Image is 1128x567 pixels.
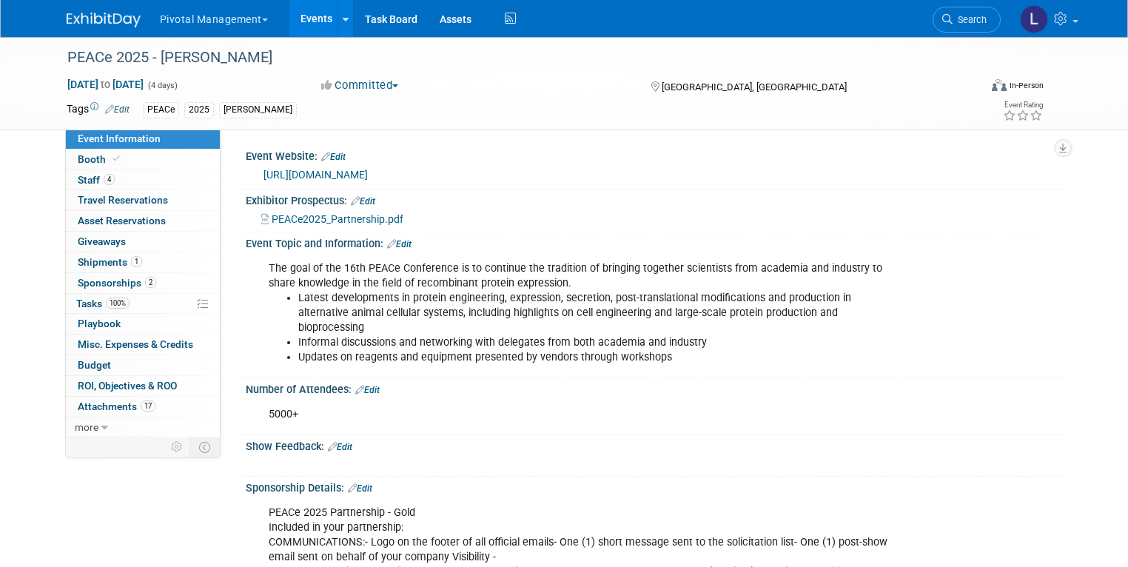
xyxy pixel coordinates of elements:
[66,294,220,314] a: Tasks100%
[348,483,372,494] a: Edit
[78,400,155,412] span: Attachments
[104,174,115,185] span: 4
[246,378,1062,397] div: Number of Attendees:
[953,14,987,25] span: Search
[261,213,403,225] a: PEACe2025_Partnership.pdf
[246,232,1062,252] div: Event Topic and Information:
[131,256,142,267] span: 1
[78,380,177,392] span: ROI, Objectives & ROO
[298,350,895,365] li: Updates on reagents and equipment presented by vendors through workshops
[899,77,1044,99] div: Event Format
[1003,101,1043,109] div: Event Rating
[66,355,220,375] a: Budget
[78,359,111,371] span: Budget
[78,235,126,247] span: Giveaways
[66,211,220,231] a: Asset Reservations
[219,102,297,118] div: [PERSON_NAME]
[62,44,961,71] div: PEACe 2025 - [PERSON_NAME]
[78,256,142,268] span: Shipments
[66,417,220,437] a: more
[66,150,220,170] a: Booth
[78,277,156,289] span: Sponsorships
[1020,5,1048,33] img: Leslie Pelton
[662,81,847,93] span: [GEOGRAPHIC_DATA], [GEOGRAPHIC_DATA]
[328,442,352,452] a: Edit
[246,477,1062,496] div: Sponsorship Details:
[933,7,1001,33] a: Search
[66,273,220,293] a: Sponsorships2
[78,318,121,329] span: Playbook
[321,152,346,162] a: Edit
[246,189,1062,209] div: Exhibitor Prospectus:
[298,335,895,350] li: Informal discussions and networking with delegates from both academia and industry
[67,78,144,91] span: [DATE] [DATE]
[189,437,220,457] td: Toggle Event Tabs
[113,155,120,163] i: Booth reservation complete
[78,174,115,186] span: Staff
[184,102,214,118] div: 2025
[351,196,375,207] a: Edit
[355,385,380,395] a: Edit
[67,101,130,118] td: Tags
[75,421,98,433] span: more
[106,298,130,309] span: 100%
[66,314,220,334] a: Playbook
[246,435,1062,454] div: Show Feedback:
[164,437,190,457] td: Personalize Event Tab Strip
[105,104,130,115] a: Edit
[78,215,166,227] span: Asset Reservations
[66,170,220,190] a: Staff4
[67,13,141,27] img: ExhibitDay
[387,239,412,249] a: Edit
[298,291,895,335] li: Latest developments in protein engineering, expression, secretion, post-translational modificatio...
[76,298,130,309] span: Tasks
[992,79,1007,91] img: Format-Inperson.png
[78,153,123,165] span: Booth
[147,81,178,90] span: (4 days)
[258,254,904,373] div: The goal of the 16th PEACe Conference is to continue the tradition of bringing together scientist...
[66,232,220,252] a: Giveaways
[141,400,155,412] span: 17
[66,190,220,210] a: Travel Reservations
[246,145,1062,164] div: Event Website:
[66,335,220,355] a: Misc. Expenses & Credits
[1009,80,1044,91] div: In-Person
[258,400,904,429] div: 5000+
[78,132,161,144] span: Event Information
[66,397,220,417] a: Attachments17
[66,129,220,149] a: Event Information
[143,102,179,118] div: PEACe
[316,78,404,93] button: Committed
[66,252,220,272] a: Shipments1
[98,78,113,90] span: to
[66,376,220,396] a: ROI, Objectives & ROO
[78,194,168,206] span: Travel Reservations
[272,213,403,225] span: PEACe2025_Partnership.pdf
[263,169,368,181] a: [URL][DOMAIN_NAME]
[78,338,193,350] span: Misc. Expenses & Credits
[145,277,156,288] span: 2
